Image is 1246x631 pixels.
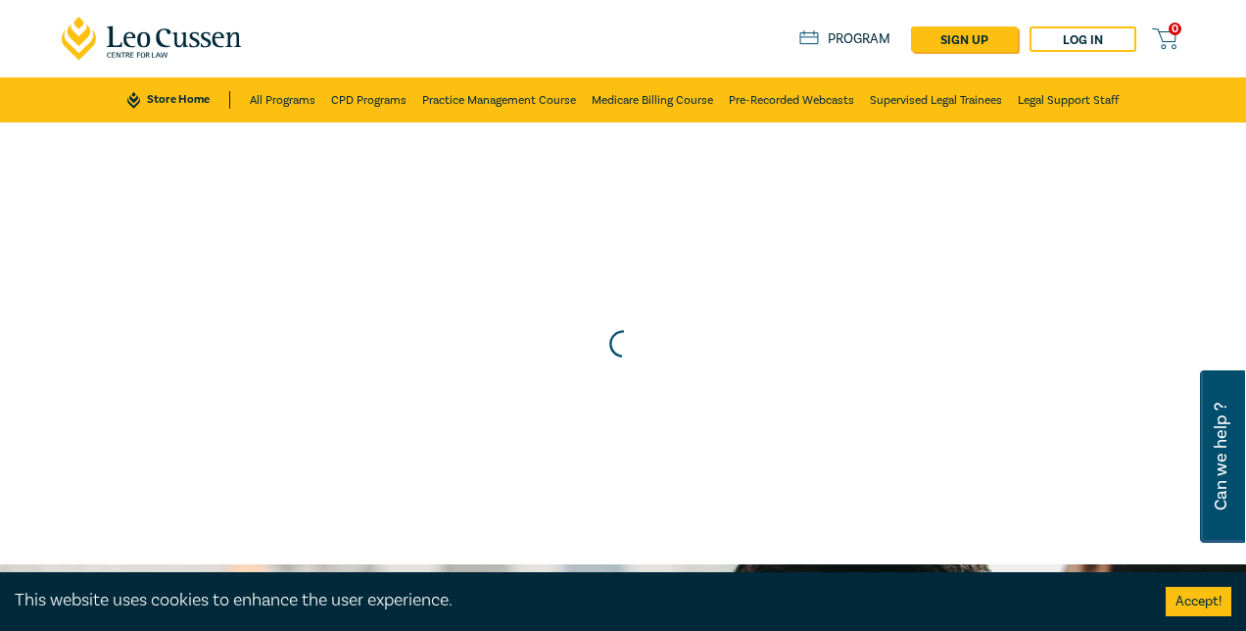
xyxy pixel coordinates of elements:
[1166,587,1231,616] button: Accept cookies
[250,77,315,122] a: All Programs
[870,77,1002,122] a: Supervised Legal Trainees
[911,26,1018,52] a: sign up
[127,91,230,109] a: Store Home
[1212,382,1230,531] span: Can we help ?
[15,588,1136,613] div: This website uses cookies to enhance the user experience.
[1030,26,1136,52] a: Log in
[331,77,407,122] a: CPD Programs
[1169,23,1181,35] span: 0
[422,77,576,122] a: Practice Management Course
[1018,77,1119,122] a: Legal Support Staff
[729,77,854,122] a: Pre-Recorded Webcasts
[592,77,713,122] a: Medicare Billing Course
[799,30,890,48] a: Program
